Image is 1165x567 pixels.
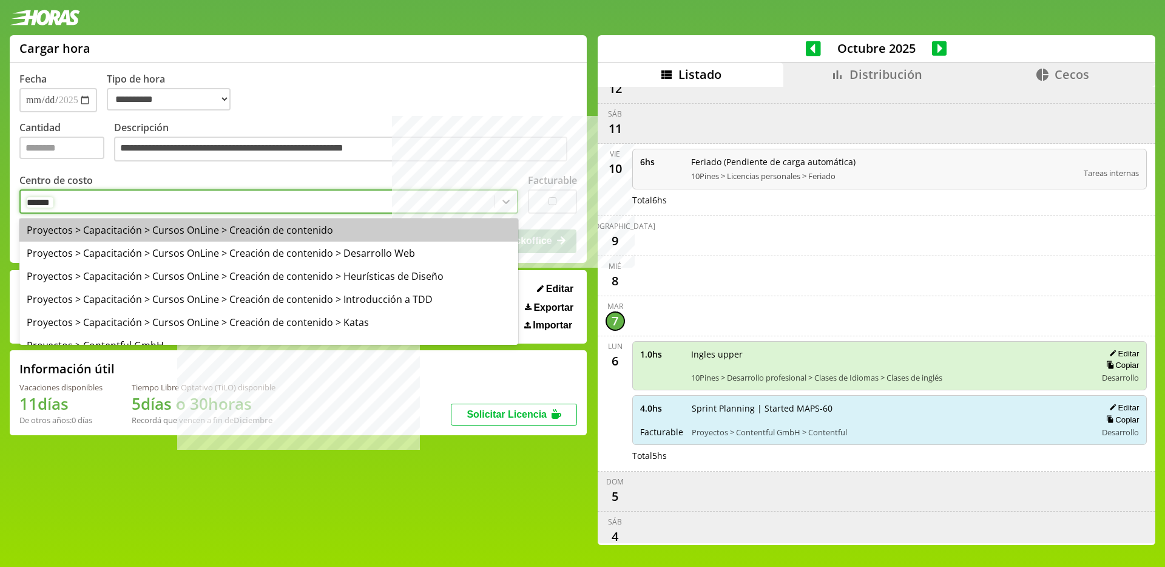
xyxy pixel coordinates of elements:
div: 11 [606,119,625,138]
div: Proyectos > Capacitación > Cursos OnLine > Creación de contenido > Heurísticas de Diseño [19,265,518,288]
img: logotipo [10,10,80,25]
div: 9 [606,231,625,251]
button: Editar [533,283,577,295]
button: Editar [1106,348,1139,359]
button: Copiar [1103,360,1139,370]
button: Copiar [1103,415,1139,425]
div: Proyectos > Capacitación > Cursos OnLine > Creación de contenido > Introducción a TDD [19,288,518,311]
span: 10Pines > Licencias personales > Feriado [691,171,1076,182]
span: Tareas internas [1084,168,1139,178]
h1: 11 días [19,393,103,415]
div: dom [606,477,624,487]
div: Proyectos > Contentful GmbH [19,334,518,357]
span: Listado [678,66,721,83]
span: 10Pines > Desarrollo profesional > Clases de Idiomas > Clases de inglés [691,372,1089,383]
span: 6 hs [640,156,683,168]
div: De otros años: 0 días [19,415,103,426]
span: Ingles upper [691,348,1089,360]
span: Sprint Planning | Started MAPS-60 [692,402,1089,414]
div: vie [610,149,620,159]
label: Cantidad [19,121,114,165]
span: Octubre 2025 [821,40,932,56]
div: Proyectos > Capacitación > Cursos OnLine > Creación de contenido > Desarrollo Web [19,242,518,265]
div: lun [608,341,623,351]
div: Total 5 hs [632,450,1147,461]
button: Solicitar Licencia [451,404,577,426]
h1: Cargar hora [19,40,90,56]
label: Descripción [114,121,577,165]
select: Tipo de hora [107,88,231,110]
span: 4.0 hs [640,402,683,414]
div: 12 [606,79,625,98]
div: Vacaciones disponibles [19,382,103,393]
div: Proyectos > Capacitación > Cursos OnLine > Creación de contenido > Katas [19,311,518,334]
h1: 5 días o 30 horas [132,393,275,415]
div: 10 [606,159,625,178]
span: Desarrollo [1102,427,1139,438]
div: sáb [608,517,622,527]
div: sáb [608,109,622,119]
div: mié [609,261,621,271]
span: 1.0 hs [640,348,683,360]
div: mar [607,301,623,311]
b: Diciembre [234,415,272,426]
div: Proyectos > Capacitación > Cursos OnLine > Creación de contenido [19,219,518,242]
span: Importar [533,320,572,331]
div: Recordá que vencen a fin de [132,415,275,426]
div: 5 [606,487,625,506]
span: Facturable [640,426,683,438]
div: 7 [606,311,625,331]
textarea: Descripción [114,137,567,162]
input: Cantidad [19,137,104,159]
h2: Información útil [19,361,115,377]
button: Editar [1106,402,1139,413]
span: Distribución [849,66,922,83]
div: 4 [606,527,625,546]
span: Proyectos > Contentful GmbH > Contentful [692,427,1089,438]
span: Cecos [1055,66,1089,83]
div: Total 6 hs [632,194,1147,206]
div: Tiempo Libre Optativo (TiLO) disponible [132,382,275,393]
span: Feriado (Pendiente de carga automática) [691,156,1076,168]
button: Exportar [521,302,577,314]
div: 6 [606,351,625,371]
label: Fecha [19,72,47,86]
span: Desarrollo [1102,372,1139,383]
div: 8 [606,271,625,291]
div: scrollable content [598,87,1155,543]
label: Centro de costo [19,174,93,187]
label: Tipo de hora [107,72,240,112]
span: Solicitar Licencia [467,409,547,419]
div: [DEMOGRAPHIC_DATA] [575,221,655,231]
label: Facturable [528,174,577,187]
span: Exportar [533,302,573,313]
span: Editar [546,283,573,294]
